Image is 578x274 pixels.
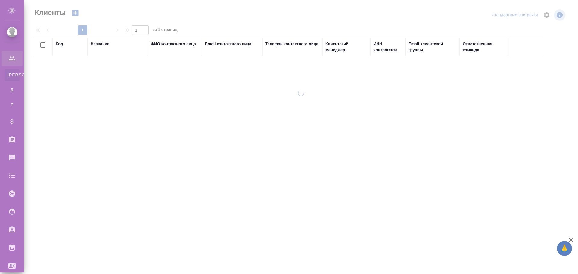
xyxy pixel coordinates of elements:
[559,242,570,255] span: 🙏
[325,41,368,53] div: Клиентский менеджер
[374,41,402,53] div: ИНН контрагента
[8,72,17,78] span: [PERSON_NAME]
[5,84,20,96] a: Д
[463,41,505,53] div: Ответственная команда
[5,99,20,111] a: Т
[8,87,17,93] span: Д
[205,41,251,47] div: Email контактного лица
[265,41,319,47] div: Телефон контактного лица
[8,102,17,108] span: Т
[409,41,457,53] div: Email клиентской группы
[151,41,196,47] div: ФИО контактного лица
[91,41,109,47] div: Название
[557,241,572,256] button: 🙏
[5,69,20,81] a: [PERSON_NAME]
[56,41,63,47] div: Код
